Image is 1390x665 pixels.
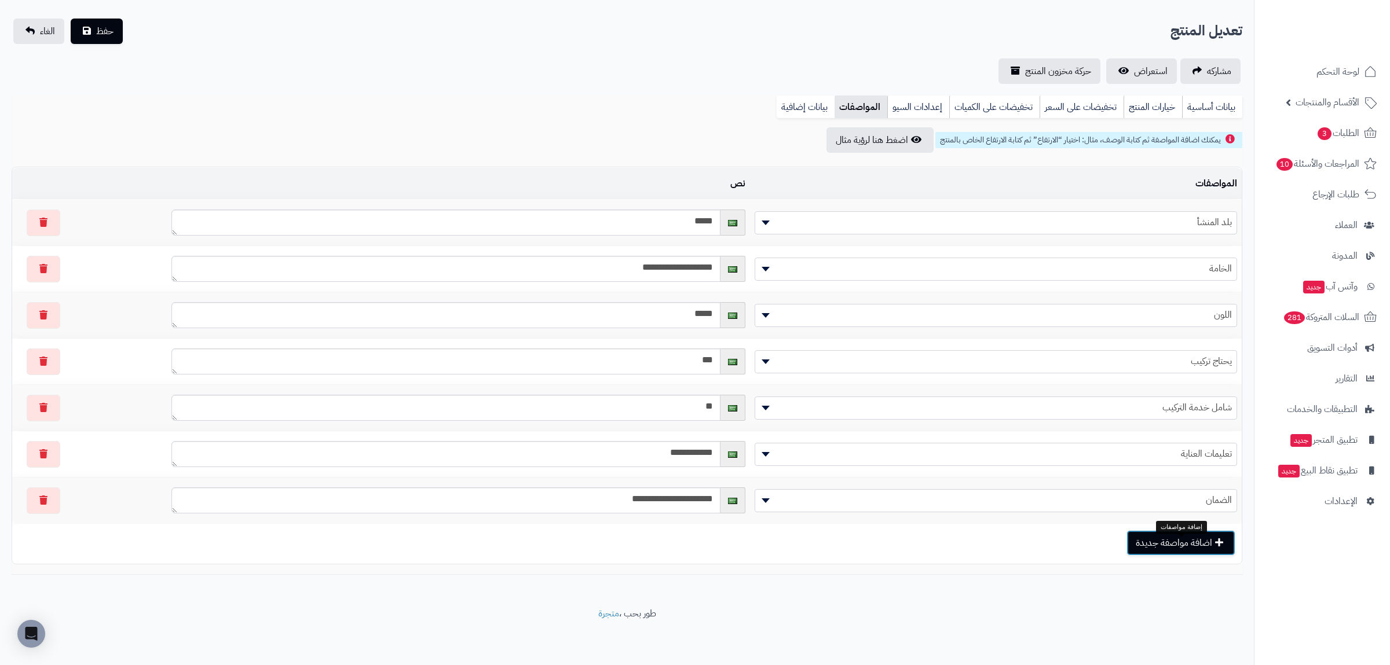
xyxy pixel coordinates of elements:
span: تطبيق المتجر [1289,432,1358,448]
a: أدوات التسويق [1261,334,1383,362]
img: العربية [728,359,737,365]
span: جديد [1278,465,1300,477]
span: السلات المتروكة [1283,309,1359,325]
span: جديد [1303,281,1325,293]
img: العربية [728,405,737,412]
span: تعليمات العناية [755,445,1237,462]
span: وآتس آب [1302,278,1358,295]
span: يحتاج تركيب [755,350,1237,373]
a: تخفيضات على الكميات [949,95,1040,119]
span: مشاركه [1207,64,1231,78]
span: يحتاج تركيب [755,352,1237,370]
a: وآتس آبجديد [1261,273,1383,300]
a: الطلبات3 [1261,119,1383,147]
a: التقارير [1261,365,1383,392]
a: استعراض [1106,58,1177,84]
div: Open Intercom Messenger [17,620,45,648]
a: الإعدادات [1261,487,1383,515]
span: الأقسام والمنتجات [1296,94,1359,111]
span: التطبيقات والخدمات [1287,401,1358,417]
span: 281 [1284,311,1305,324]
a: تطبيق المتجرجديد [1261,426,1383,454]
td: المواصفات [750,168,1242,200]
a: تخفيضات على السعر [1040,95,1124,119]
span: اللون [755,304,1237,327]
span: تعليمات العناية [755,443,1237,466]
img: العربية [728,313,737,319]
a: المراجعات والأسئلة10 [1261,150,1383,178]
span: الطلبات [1316,125,1359,141]
span: 3 [1318,127,1332,140]
span: طلبات الإرجاع [1312,186,1359,203]
img: العربية [728,220,737,226]
span: حركة مخزون المنتج [1025,64,1091,78]
div: إضافة مواصفات [1156,521,1207,534]
a: طلبات الإرجاع [1261,181,1383,208]
span: الإعدادات [1325,493,1358,509]
img: العربية [728,266,737,273]
span: حفظ [96,24,114,38]
a: حركة مخزون المنتج [998,58,1100,84]
button: حفظ [71,19,123,44]
a: بيانات أساسية [1182,95,1242,119]
button: اضافة مواصفة جديدة [1126,530,1235,556]
span: بلد المنشأ [755,211,1237,234]
img: العربية [728,451,737,458]
span: جديد [1290,434,1312,447]
span: تطبيق نقاط البيع [1277,462,1358,479]
span: أدوات التسويق [1307,340,1358,356]
span: 10 [1276,158,1293,171]
span: شامل خدمة التركيب [755,399,1237,416]
a: مشاركه [1180,58,1241,84]
span: لوحة التحكم [1316,64,1359,80]
a: إعدادات السيو [887,95,949,119]
a: التطبيقات والخدمات [1261,395,1383,423]
h2: تعديل المنتج [1170,19,1242,43]
span: الغاء [40,24,55,38]
a: متجرة [598,607,619,620]
span: العملاء [1335,217,1358,233]
a: المدونة [1261,242,1383,270]
span: المدونة [1332,248,1358,264]
img: العربية [728,498,737,504]
a: خيارات المنتج [1124,95,1182,119]
span: الخامة [755,258,1237,281]
a: المواصفات [835,95,887,119]
a: السلات المتروكة281 [1261,303,1383,331]
td: نص [67,168,750,200]
span: الخامة [755,260,1237,277]
a: لوحة التحكم [1261,58,1383,86]
span: الضمان [755,491,1237,509]
a: تطبيق نقاط البيعجديد [1261,457,1383,484]
span: شامل خدمة التركيب [755,396,1237,420]
span: بلد المنشأ [755,214,1237,231]
span: اللون [755,306,1237,324]
span: يمكنك اضافة المواصفة ثم كتابة الوصف، مثال: اختيار “الارتفاع” ثم كتابة الارتفاع الخاص بالمنتج [940,134,1221,146]
span: التقارير [1336,370,1358,387]
a: الغاء [13,19,64,44]
a: العملاء [1261,211,1383,239]
span: الضمان [755,489,1237,512]
button: اضغط هنا لرؤية مثال [826,127,934,153]
span: المراجعات والأسئلة [1275,156,1359,172]
a: بيانات إضافية [777,95,835,119]
span: استعراض [1134,64,1168,78]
